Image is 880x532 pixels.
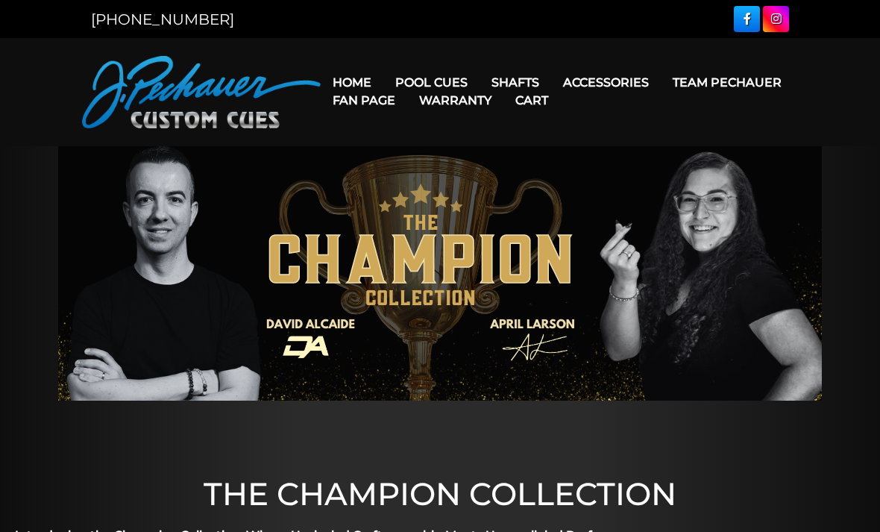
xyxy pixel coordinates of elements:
a: Home [321,63,383,101]
img: Pechauer Custom Cues [82,56,321,128]
a: Pool Cues [383,63,480,101]
a: Team Pechauer [661,63,793,101]
a: Warranty [407,81,503,119]
a: Accessories [551,63,661,101]
a: [PHONE_NUMBER] [91,10,234,28]
a: Cart [503,81,560,119]
a: Shafts [480,63,551,101]
a: Fan Page [321,81,407,119]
